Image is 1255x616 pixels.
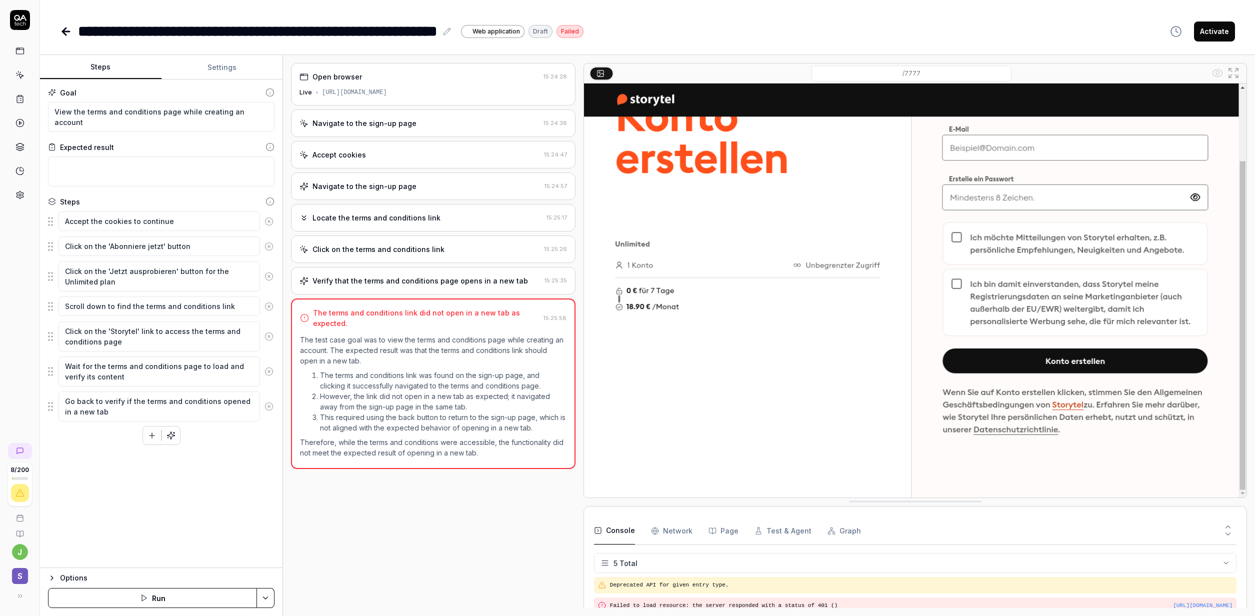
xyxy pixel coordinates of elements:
[48,321,274,352] div: Suggestions
[260,296,278,316] button: Remove step
[320,412,566,433] li: This required using the back button to return to the sign-up page, which is not aligned with the ...
[40,55,161,79] button: Steps
[543,314,566,321] time: 15:25:58
[312,149,366,160] div: Accept cookies
[260,236,278,256] button: Remove step
[60,142,114,152] div: Expected result
[12,544,28,560] button: j
[708,517,738,545] button: Page
[48,588,257,608] button: Run
[1194,21,1235,41] button: Activate
[312,118,416,128] div: Navigate to the sign-up page
[4,506,35,522] a: Book a call with us
[1164,21,1188,41] button: View version history
[1209,65,1225,81] button: Show all interative elements
[754,517,811,545] button: Test & Agent
[610,601,1232,610] pre: Failed to load resource: the server responded with a status of 401 ()
[60,87,76,98] div: Goal
[312,275,528,286] div: Verify that the terms and conditions page opens in a new tab
[322,88,387,97] div: [URL][DOMAIN_NAME]
[320,370,566,391] li: The terms and conditions link was found on the sign-up page, and clicking it successfully navigat...
[260,211,278,231] button: Remove step
[544,277,567,284] time: 15:25:35
[544,151,567,158] time: 15:24:47
[528,25,552,38] div: Draft
[544,182,567,189] time: 15:24:57
[1225,65,1241,81] button: Open in full screen
[312,244,444,254] div: Click on the terms and conditions link
[4,522,35,538] a: Documentation
[60,572,274,584] div: Options
[313,307,539,328] div: The terms and conditions link did not open in a new tab as expected.
[260,266,278,286] button: Remove step
[312,181,416,191] div: Navigate to the sign-up page
[543,119,567,126] time: 15:24:38
[584,83,1246,497] img: Screenshot
[827,517,861,545] button: Graph
[48,356,274,387] div: Suggestions
[48,211,274,232] div: Suggestions
[299,88,312,97] div: Live
[12,568,28,584] span: S
[48,572,274,584] button: Options
[4,560,35,586] button: S
[48,261,274,292] div: Suggestions
[543,73,567,80] time: 15:24:28
[161,55,283,79] button: Settings
[260,326,278,346] button: Remove step
[472,27,520,36] span: Web application
[544,245,567,252] time: 15:25:26
[1173,601,1232,610] button: [URL][DOMAIN_NAME]
[312,212,440,223] div: Locate the terms and conditions link
[48,296,274,317] div: Suggestions
[8,443,32,459] a: New conversation
[60,196,80,207] div: Steps
[312,71,362,82] div: Open browser
[48,236,274,257] div: Suggestions
[594,517,635,545] button: Console
[300,437,566,458] p: Therefore, while the terms and conditions were accessible, the functionality did not meet the exp...
[556,25,583,38] div: Failed
[260,396,278,416] button: Remove step
[610,581,1232,589] pre: Deprecated API for given entry type.
[300,334,566,366] p: The test case goal was to view the terms and conditions page while creating an account. The expec...
[546,214,567,221] time: 15:25:17
[48,391,274,422] div: Suggestions
[461,24,524,38] a: Web application
[651,517,692,545] button: Network
[10,467,29,473] span: 8 / 200
[320,391,566,412] li: However, the link did not open in a new tab as expected; it navigated away from the sign-up page ...
[260,361,278,381] button: Remove step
